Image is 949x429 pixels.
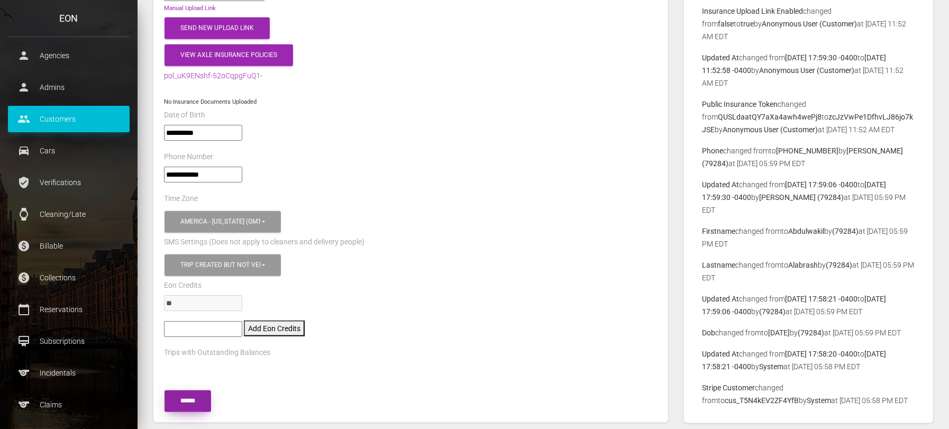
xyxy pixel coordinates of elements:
[702,326,915,339] p: changed from to by at [DATE] 05:59 PM EDT
[702,348,915,373] p: changed from to by at [DATE] 05:58 PM EDT
[16,397,122,413] p: Claims
[786,350,858,358] b: [DATE] 17:58:20 -0400
[762,20,857,28] b: Anonymous User (Customer)
[8,201,130,227] a: watch Cleaning/Late
[760,307,786,316] b: (79284)
[164,98,257,105] small: No Insurance Documents Uploaded
[180,217,260,226] div: America - [US_STATE] (GMT -05:00)
[702,180,740,189] b: Updated At
[16,111,122,127] p: Customers
[702,144,915,170] p: changed from to by at [DATE] 05:59 PM EDT
[8,296,130,323] a: calendar_today Reservations
[16,365,122,381] p: Incidentals
[244,321,305,336] button: Add Eon Credits
[16,238,122,254] p: Billable
[702,98,915,136] p: changed from to by at [DATE] 11:52 AM EDT
[702,259,915,284] p: changed from to by at [DATE] 05:59 PM EDT
[702,350,740,358] b: Updated At
[789,227,825,235] b: Abdulwakil
[789,261,818,269] b: Alabrash
[164,71,262,80] a: pol_uK9ENshf-52oCqpgFuQ1-
[8,106,130,132] a: people Customers
[8,233,130,259] a: paid Billable
[702,53,740,62] b: Updated At
[16,48,122,63] p: Agencies
[769,328,790,337] b: [DATE]
[8,42,130,69] a: person Agencies
[741,20,754,28] b: true
[165,254,281,276] button: Trip created but not verified, Customer is verified and trip is set to go
[8,169,130,196] a: verified_user Verifications
[702,381,915,407] p: changed from to by at [DATE] 05:58 PM EDT
[8,138,130,164] a: drive_eta Cars
[760,362,784,371] b: System
[702,7,804,15] b: Insurance Upload Link Enabled
[180,261,260,270] div: Trip created but not verified , Customer is verified and trip is set to go
[786,295,858,303] b: [DATE] 17:58:21 -0400
[702,295,740,303] b: Updated At
[164,237,364,248] label: SMS Settings (Does not apply to cleaners and delivery people)
[702,293,915,318] p: changed from to by at [DATE] 05:59 PM EDT
[16,206,122,222] p: Cleaning/Late
[786,53,858,62] b: [DATE] 17:59:30 -0400
[760,193,844,202] b: [PERSON_NAME] (79284)
[702,100,778,108] b: Public Insurance Token
[164,348,270,358] label: Trips with Outstanding Balances
[164,152,213,162] label: Phone Number
[702,328,716,337] b: Dob
[786,180,858,189] b: [DATE] 17:59:06 -0400
[718,113,822,121] b: QUSLdaatQY7aXa4awh4wePj8
[702,384,755,392] b: Stripe Customer
[165,44,293,66] button: View Axle Insurance Policies
[702,261,736,269] b: Lastname
[8,264,130,291] a: paid Collections
[8,360,130,386] a: sports Incidentals
[164,280,202,291] label: Eon Credits
[8,391,130,418] a: sports Claims
[16,143,122,159] p: Cars
[702,225,915,250] p: changed from to by at [DATE] 05:59 PM EDT
[777,147,839,155] b: [PHONE_NUMBER]
[718,20,734,28] b: false
[16,270,122,286] p: Collections
[798,328,825,337] b: (79284)
[826,261,853,269] b: (79284)
[702,5,915,43] p: changed from to by at [DATE] 11:52 AM EDT
[723,125,818,134] b: Anonymous User (Customer)
[8,74,130,101] a: person Admins
[702,147,724,155] b: Phone
[164,194,198,204] label: Time Zone
[16,175,122,190] p: Verifications
[16,79,122,95] p: Admins
[702,227,736,235] b: Firstname
[165,17,270,39] button: Send New Upload Link
[702,51,915,89] p: changed from to by at [DATE] 11:52 AM EDT
[16,333,122,349] p: Subscriptions
[725,396,799,405] b: cus_T5N4kEV2ZF4YfB
[702,178,915,216] p: changed from to by at [DATE] 05:59 PM EDT
[16,302,122,317] p: Reservations
[8,328,130,354] a: card_membership Subscriptions
[760,66,855,75] b: Anonymous User (Customer)
[165,211,281,233] button: America - New York (GMT -05:00)
[702,113,914,134] b: zcJzVwPe1DfhvLJ86jo7kJSE
[833,227,859,235] b: (79284)
[807,396,832,405] b: System
[164,110,205,121] label: Date of Birth
[164,5,216,12] a: Manual Upload Link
